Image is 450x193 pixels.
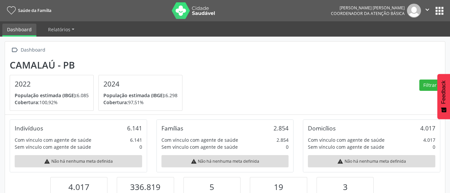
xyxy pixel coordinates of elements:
[15,80,89,88] h4: 2022
[103,92,177,99] p: 6.298
[5,5,51,16] a: Saúde da Família
[103,92,165,98] span: População estimada (IBGE):
[308,143,384,150] div: Sem vínculo com agente de saúde
[343,181,348,192] span: 3
[308,124,336,132] div: Domicílios
[274,181,283,192] span: 19
[331,11,405,16] span: Coordenador da Atenção Básica
[15,136,91,143] div: Com vínculo com agente de saúde
[15,143,91,150] div: Sem vínculo com agente de saúde
[421,4,434,18] button: 
[15,99,39,105] span: Cobertura:
[130,136,142,143] div: 6.141
[19,45,46,55] div: Dashboard
[44,158,50,164] i: warning
[139,143,142,150] div: 0
[10,45,46,55] a:  Dashboard
[130,181,160,192] span: 336.819
[441,81,447,104] span: Feedback
[420,124,435,132] div: 4.017
[286,143,289,150] div: 0
[161,155,289,167] div: Não há nenhuma meta definida
[15,99,89,106] p: 100,92%
[407,4,421,18] img: img
[103,99,128,105] span: Cobertura:
[103,99,177,106] p: 97,51%
[308,155,435,167] div: Não há nenhuma meta definida
[161,143,238,150] div: Sem vínculo com agente de saúde
[43,24,79,35] a: Relatórios
[15,92,77,98] span: População estimada (IBGE):
[15,124,43,132] div: Indivíduos
[209,181,214,192] span: 5
[127,124,142,132] div: 6.141
[48,26,70,33] span: Relatórios
[68,181,89,192] span: 4.017
[10,60,187,71] div: Camalaú - PB
[10,45,19,55] i: 
[15,155,142,167] div: Não há nenhuma meta definida
[2,24,36,37] a: Dashboard
[419,80,440,91] button: Filtrar
[191,158,197,164] i: warning
[161,136,238,143] div: Com vínculo com agente de saúde
[103,80,177,88] h4: 2024
[331,5,405,11] div: [PERSON_NAME] [PERSON_NAME]
[161,124,183,132] div: Famílias
[18,8,51,13] span: Saúde da Família
[433,143,435,150] div: 0
[277,136,289,143] div: 2.854
[423,136,435,143] div: 4.017
[15,92,89,99] p: 6.085
[308,136,385,143] div: Com vínculo com agente de saúde
[274,124,289,132] div: 2.854
[424,6,431,13] i: 
[437,74,450,119] button: Feedback - Mostrar pesquisa
[434,5,445,17] button: apps
[337,158,343,164] i: warning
